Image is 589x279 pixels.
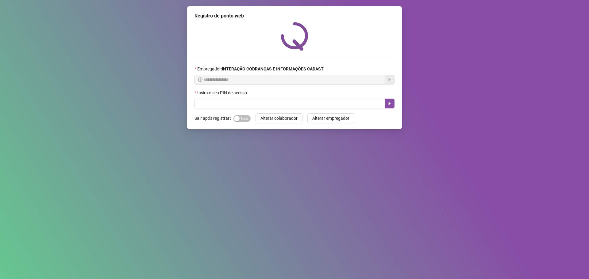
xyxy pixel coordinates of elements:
[281,22,308,51] img: QRPoint
[194,89,251,96] label: Insira o seu PIN de acesso
[312,115,349,122] span: Alterar empregador
[197,66,324,72] span: Empregador :
[256,113,302,123] button: Alterar colaborador
[387,101,392,106] span: caret-right
[222,66,324,71] strong: INTERAÇÃO COBRANÇAS E INFORMAÇÕES CADAST
[198,77,202,82] span: info-circle
[194,12,395,20] div: Registro de ponto web
[260,115,298,122] span: Alterar colaborador
[307,113,354,123] button: Alterar empregador
[194,113,233,123] label: Sair após registrar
